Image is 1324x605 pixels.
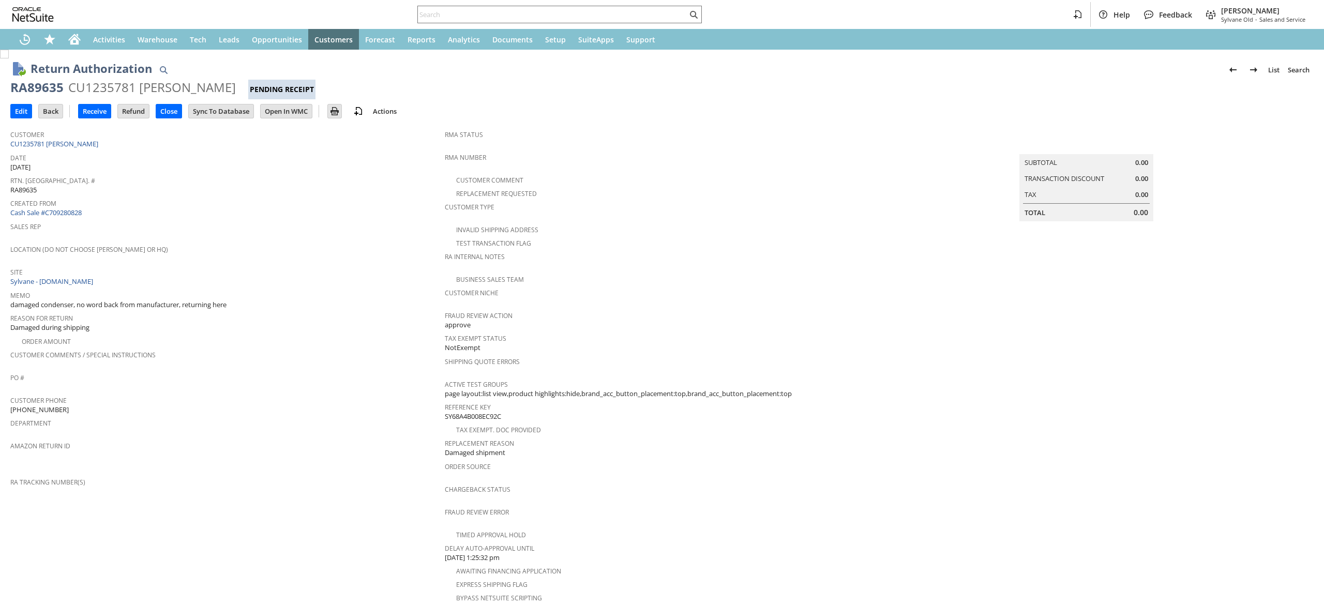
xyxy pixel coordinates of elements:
[10,478,85,487] a: RA Tracking Number(s)
[10,291,30,300] a: Memo
[10,222,41,231] a: Sales Rep
[1134,207,1148,218] span: 0.00
[445,462,491,471] a: Order Source
[189,104,253,118] input: Sync To Database
[10,314,73,323] a: Reason For Return
[445,334,506,343] a: Tax Exempt Status
[492,35,533,44] span: Documents
[10,268,23,277] a: Site
[445,508,509,517] a: Fraud Review Error
[445,389,792,399] span: page layout:list view,product highlights:hide,brand_acc_button_placement:top,brand_acc_button_pla...
[359,29,401,50] a: Forecast
[10,162,31,172] span: [DATE]
[445,485,510,494] a: Chargeback Status
[418,8,687,21] input: Search
[572,29,620,50] a: SuiteApps
[445,439,514,448] a: Replacement reason
[620,29,661,50] a: Support
[12,7,54,22] svg: logo
[261,104,312,118] input: Open In WMC
[445,153,486,162] a: RMA Number
[62,29,87,50] a: Home
[138,35,177,44] span: Warehouse
[445,343,480,353] span: NotExempt
[1221,16,1253,23] span: Sylvane Old
[43,33,56,46] svg: Shortcuts
[1159,10,1192,20] span: Feedback
[445,380,508,389] a: Active Test Groups
[1025,190,1036,199] a: Tax
[445,448,505,458] span: Damaged shipment
[10,79,64,96] div: RA89635
[10,300,227,310] span: damaged condenser, no word back from manufacturer, returning here
[87,29,131,50] a: Activities
[456,189,537,198] a: Replacement Requested
[1025,208,1045,217] a: Total
[10,405,69,415] span: [PHONE_NUMBER]
[448,35,480,44] span: Analytics
[10,139,101,148] a: CU1235781 [PERSON_NAME]
[19,33,31,46] svg: Recent Records
[1259,16,1305,23] span: Sales and Service
[213,29,246,50] a: Leads
[1135,190,1148,200] span: 0.00
[365,35,395,44] span: Forecast
[445,252,505,261] a: RA Internal Notes
[68,33,81,46] svg: Home
[456,580,528,589] a: Express Shipping Flag
[22,337,71,346] a: Order Amount
[445,289,499,297] a: Customer Niche
[131,29,184,50] a: Warehouse
[1114,10,1130,20] span: Help
[456,594,542,602] a: Bypass NetSuite Scripting
[1025,158,1057,167] a: Subtotal
[445,311,513,320] a: Fraud Review Action
[1247,64,1260,76] img: Next
[1019,138,1153,154] caption: Summary
[456,531,526,539] a: Timed Approval Hold
[314,35,353,44] span: Customers
[328,104,341,118] input: Print
[456,176,523,185] a: Customer Comment
[10,130,44,139] a: Customer
[11,104,32,118] input: Edit
[486,29,539,50] a: Documents
[10,199,56,208] a: Created From
[1255,16,1257,23] span: -
[10,245,168,254] a: Location (Do Not Choose [PERSON_NAME] or HQ)
[93,35,125,44] span: Activities
[37,29,62,50] div: Shortcuts
[10,442,70,450] a: Amazon Return ID
[10,396,67,405] a: Customer Phone
[156,104,182,118] input: Close
[445,130,483,139] a: RMA Status
[445,320,471,330] span: approve
[408,35,435,44] span: Reports
[308,29,359,50] a: Customers
[68,79,236,96] div: CU1235781 [PERSON_NAME]
[445,544,534,553] a: Delay Auto-Approval Until
[1135,174,1148,184] span: 0.00
[352,105,365,117] img: add-record.svg
[252,35,302,44] span: Opportunities
[1264,62,1284,78] a: List
[539,29,572,50] a: Setup
[10,208,82,217] a: Cash Sale #C709280828
[12,29,37,50] a: Recent Records
[1221,6,1305,16] span: [PERSON_NAME]
[10,373,24,382] a: PO #
[248,80,315,99] div: Pending Receipt
[578,35,614,44] span: SuiteApps
[157,64,170,76] img: Quick Find
[401,29,442,50] a: Reports
[1284,62,1314,78] a: Search
[10,185,37,195] span: RA89635
[10,154,26,162] a: Date
[456,275,524,284] a: Business Sales Team
[442,29,486,50] a: Analytics
[10,351,156,359] a: Customer Comments / Special Instructions
[39,104,63,118] input: Back
[445,553,500,563] span: [DATE] 1:25:32 pm
[79,104,111,118] input: Receive
[246,29,308,50] a: Opportunities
